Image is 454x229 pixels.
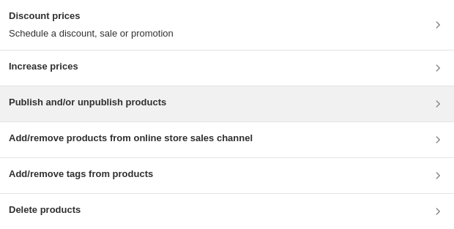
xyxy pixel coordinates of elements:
[9,203,81,217] h3: Delete products
[9,9,174,23] h3: Discount prices
[9,26,174,41] p: Schedule a discount, sale or promotion
[9,95,166,110] h3: Publish and/or unpublish products
[9,131,253,146] h3: Add/remove products from online store sales channel
[9,59,78,74] h3: Increase prices
[9,167,153,181] h3: Add/remove tags from products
